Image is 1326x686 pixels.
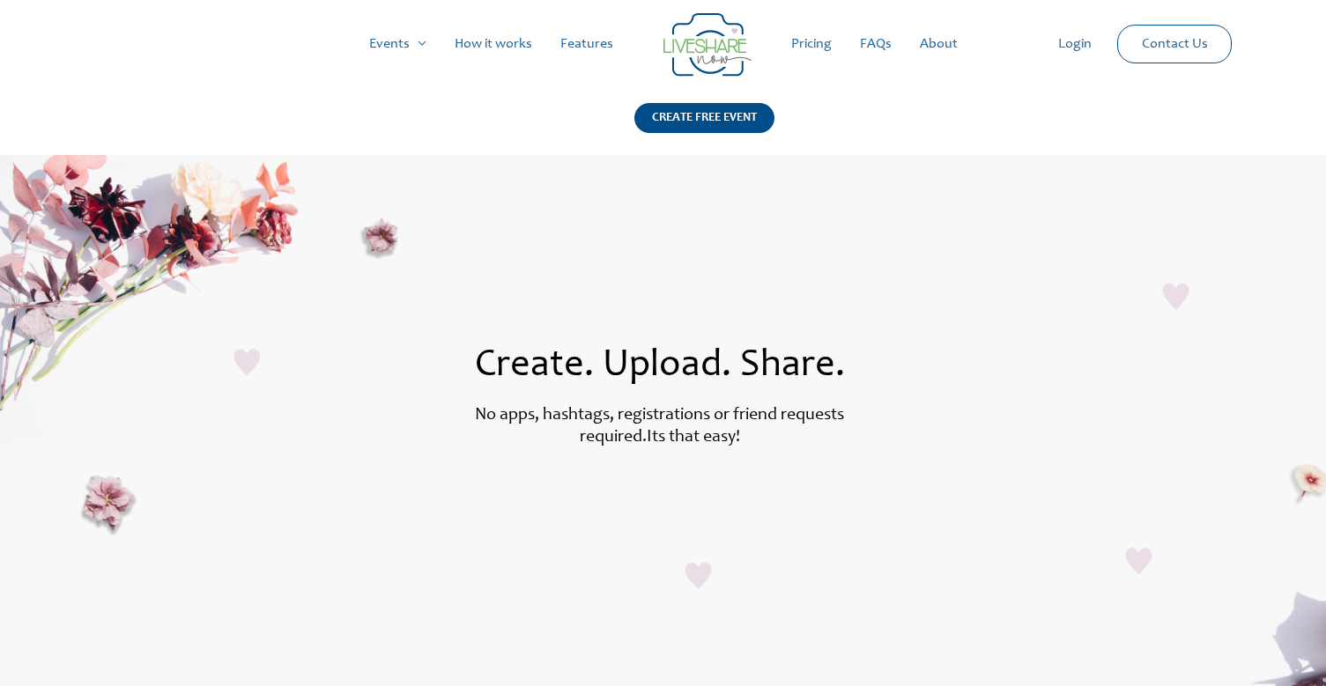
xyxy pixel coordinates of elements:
[634,103,774,155] a: CREATE FREE EVENT
[1044,16,1106,72] a: Login
[647,429,740,446] label: Its that easy!
[441,16,546,72] a: How it works
[846,16,906,72] a: FAQs
[475,347,845,386] span: Create. Upload. Share.
[546,16,627,72] a: Features
[355,16,441,72] a: Events
[1128,26,1222,63] a: Contact Us
[475,407,844,446] label: No apps, hashtags, registrations or friend requests required.
[906,16,972,72] a: About
[634,103,774,133] div: CREATE FREE EVENT
[31,16,1295,72] nav: Site Navigation
[663,13,752,77] img: LiveShare logo - Capture & Share Event Memories
[777,16,846,72] a: Pricing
